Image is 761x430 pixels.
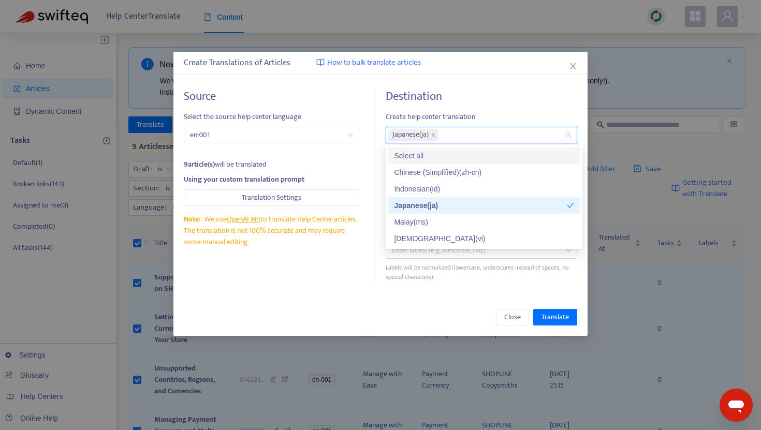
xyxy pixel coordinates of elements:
[542,312,569,323] span: Translate
[316,58,325,67] img: image-link
[720,389,753,422] iframe: メッセージングウィンドウの起動ボタン、進行中の会話
[533,309,577,325] button: Translate
[394,233,574,244] div: [DEMOGRAPHIC_DATA] ( vi )
[567,61,579,72] button: Close
[394,200,567,211] div: Japanese ( ja )
[184,158,215,170] strong: 9 article(s)
[386,263,577,283] div: Labels will be normalized (lowercase, underscores instead of spaces, no special characters).
[394,216,574,228] div: Malay ( ms )
[394,183,574,195] div: Indonesian ( id )
[184,214,359,248] div: We use to translate Help Center articles. The translation is not 100% accurate and may require so...
[227,213,260,225] a: OpenAI API
[184,57,577,69] div: Create Translations of Articles
[327,57,421,69] span: How to bulk translate articles
[504,312,521,323] span: Close
[496,309,529,325] button: Close
[394,167,574,178] div: Chinese (Simplified) ( zh-cn )
[184,189,359,206] button: Translation Settings
[190,127,353,143] span: en-001
[184,174,359,185] div: Using your custom translation prompt
[388,147,580,164] div: Select all
[316,57,421,69] a: How to bulk translate articles
[394,150,574,161] div: Select all
[242,192,301,203] span: Translation Settings
[184,159,359,170] div: will be translated
[569,62,577,70] span: close
[386,111,577,123] span: Create help center translation
[386,90,577,103] h4: Destination
[567,202,574,209] span: check
[184,90,359,103] h4: Source
[392,129,429,141] span: Japanese ( ja )
[184,213,200,225] span: Note:
[184,111,359,123] span: Select the source help center language
[431,132,436,138] span: close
